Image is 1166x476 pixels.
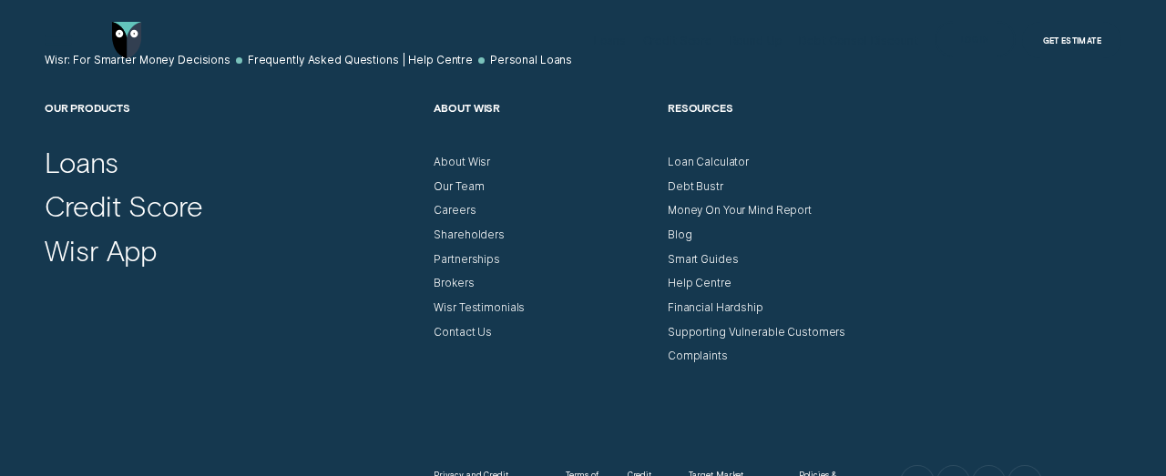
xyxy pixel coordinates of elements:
[45,145,118,180] a: Loans
[668,180,723,194] a: Debt Bustr
[668,253,739,267] a: Smart Guides
[40,22,77,58] button: Open Menu
[434,277,474,290] a: Brokers
[668,204,812,218] a: Money On Your Mind Report
[434,326,492,339] a: Contact Us
[668,349,728,363] a: Complaints
[434,180,484,194] a: Our Team
[45,233,157,268] a: Wisr App
[434,253,500,267] a: Partnerships
[434,101,654,156] h2: About Wisr
[668,301,763,315] a: Financial Hardship
[45,188,203,224] a: Credit Score
[799,34,917,47] div: Debt Consol Discount
[45,101,421,156] h2: Our Products
[668,326,845,339] a: Supporting Vulnerable Customers
[594,34,626,47] div: Loans
[434,204,476,218] a: Careers
[434,301,525,315] a: Wisr Testimonials
[668,277,731,290] a: Help Centre
[434,228,505,242] a: Shareholders
[643,34,713,47] div: Credit Score
[1022,22,1121,58] a: Get Estimate
[730,34,782,47] div: Round Up
[668,101,888,156] h2: Resources
[668,156,749,169] a: Loan Calculator
[668,228,692,242] a: Blog
[434,156,490,169] a: About Wisr
[935,21,1016,57] button: Log in
[112,22,142,58] img: Wisr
